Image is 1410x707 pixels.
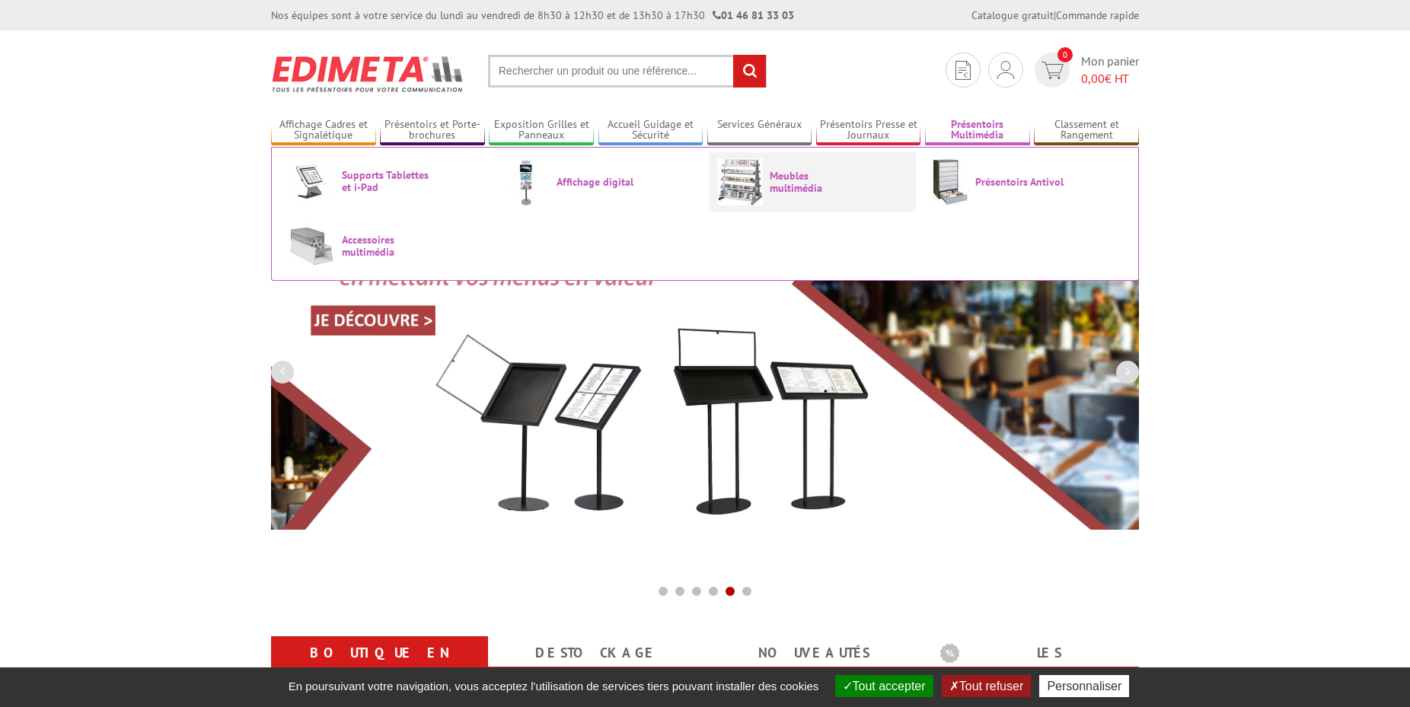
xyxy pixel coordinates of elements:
a: Accessoires multimédia [288,222,478,269]
img: Meubles multimédia [717,158,763,205]
span: Supports Tablettes et i-Pad [342,169,433,193]
span: Affichage digital [557,176,648,188]
img: Présentoirs Antivol [932,158,968,205]
a: Présentoirs et Porte-brochures [380,118,485,143]
a: Services Généraux [707,118,812,143]
a: Présentoirs Antivol [932,158,1122,205]
div: | [971,8,1139,23]
img: Affichage digital [502,158,550,205]
a: devis rapide 0 Mon panier 0,00€ HT [1031,53,1139,88]
a: Les promotions [940,639,1121,694]
a: Boutique en ligne [289,639,470,694]
button: Tout refuser [942,675,1031,697]
a: Supports Tablettes et i-Pad [288,158,478,203]
input: rechercher [733,55,766,88]
a: Affichage digital [502,158,693,205]
img: devis rapide [955,61,971,80]
img: Présentoir, panneau, stand - Edimeta - PLV, affichage, mobilier bureau, entreprise [271,46,465,102]
a: nouveautés [723,639,904,667]
a: Classement et Rangement [1034,118,1139,143]
button: Tout accepter [835,675,933,697]
span: Présentoirs Antivol [975,176,1067,188]
input: Rechercher un produit ou une référence... [488,55,767,88]
span: Accessoires multimédia [342,234,433,258]
a: Exposition Grilles et Panneaux [489,118,594,143]
div: Nos équipes sont à votre service du lundi au vendredi de 8h30 à 12h30 et de 13h30 à 17h30 [271,8,794,23]
img: Supports Tablettes et i-Pad [288,158,335,203]
img: Accessoires multimédia [288,222,335,269]
button: Personnaliser (fenêtre modale) [1039,675,1129,697]
img: devis rapide [997,61,1014,79]
a: Accueil Guidage et Sécurité [598,118,703,143]
img: devis rapide [1042,62,1064,79]
a: Commande rapide [1056,8,1139,22]
strong: 01 46 81 33 03 [713,8,794,22]
a: Présentoirs Multimédia [925,118,1030,143]
a: Présentoirs Presse et Journaux [816,118,921,143]
a: Affichage Cadres et Signalétique [271,118,376,143]
b: Les promotions [940,639,1131,670]
span: Mon panier [1081,53,1139,88]
span: € HT [1081,70,1139,88]
span: Meubles multimédia [770,170,861,194]
span: 0 [1057,47,1073,62]
a: Catalogue gratuit [971,8,1054,22]
a: Meubles multimédia [717,158,908,205]
a: Destockage [506,639,687,667]
span: En poursuivant votre navigation, vous acceptez l'utilisation de services tiers pouvant installer ... [281,680,827,693]
span: 0,00 [1081,71,1105,86]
